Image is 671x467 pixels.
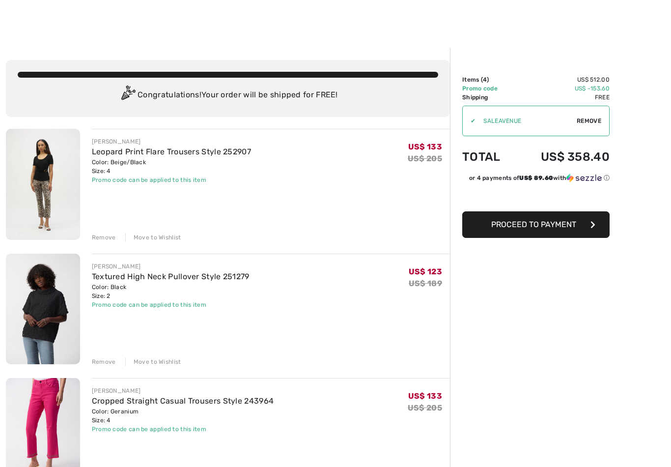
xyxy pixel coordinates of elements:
[462,75,515,84] td: Items ( )
[462,186,610,208] iframe: PayPal-paypal
[409,279,442,288] s: US$ 189
[92,396,274,406] a: Cropped Straight Casual Trousers Style 243964
[92,272,250,281] a: Textured High Neck Pullover Style 251279
[462,93,515,102] td: Shipping
[125,357,181,366] div: Move to Wishlist
[409,267,442,276] span: US$ 123
[483,76,487,83] span: 4
[92,425,274,434] div: Promo code can be applied to this item
[118,86,138,105] img: Congratulation2.svg
[6,129,80,240] img: Leopard Print Flare Trousers Style 252907
[92,137,251,146] div: [PERSON_NAME]
[6,254,80,365] img: Textured High Neck Pullover Style 251279
[462,174,610,186] div: or 4 payments ofUS$ 89.60withSezzle Click to learn more about Sezzle
[469,174,610,182] div: or 4 payments of with
[515,75,610,84] td: US$ 512.00
[125,233,181,242] div: Move to Wishlist
[566,174,602,182] img: Sezzle
[92,175,251,184] div: Promo code can be applied to this item
[18,86,438,105] div: Congratulations! Your order will be shipped for FREE!
[462,140,515,174] td: Total
[515,93,610,102] td: Free
[408,403,442,412] s: US$ 205
[92,386,274,395] div: [PERSON_NAME]
[92,407,274,425] div: Color: Geranium Size: 4
[519,175,553,181] span: US$ 89.60
[92,262,250,271] div: [PERSON_NAME]
[92,283,250,300] div: Color: Black Size: 2
[463,117,475,125] div: ✔
[462,211,610,238] button: Proceed to Payment
[515,140,610,174] td: US$ 358.40
[408,142,442,151] span: US$ 133
[92,158,251,175] div: Color: Beige/Black Size: 4
[92,300,250,309] div: Promo code can be applied to this item
[475,106,577,136] input: Promo code
[92,233,116,242] div: Remove
[462,84,515,93] td: Promo code
[515,84,610,93] td: US$ -153.60
[408,391,442,401] span: US$ 133
[92,147,251,156] a: Leopard Print Flare Trousers Style 252907
[408,154,442,163] s: US$ 205
[491,220,576,229] span: Proceed to Payment
[577,117,601,125] span: Remove
[92,357,116,366] div: Remove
